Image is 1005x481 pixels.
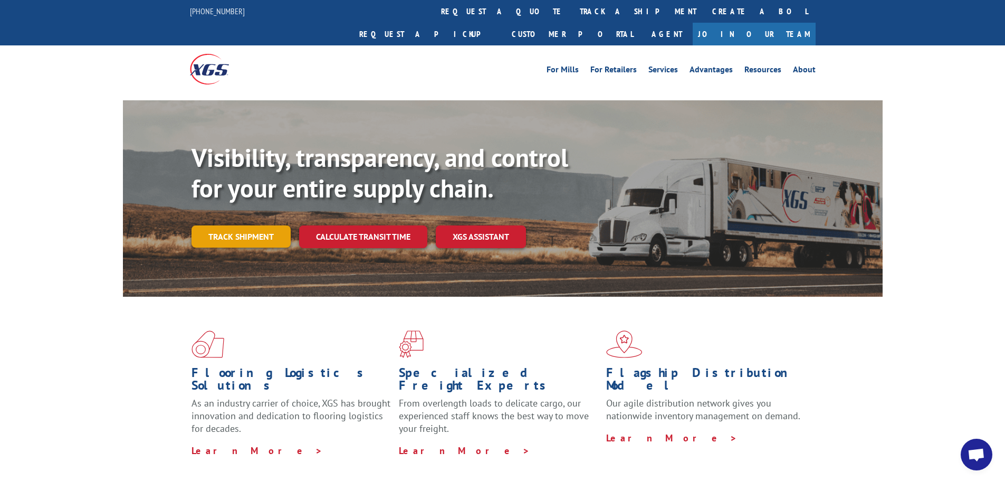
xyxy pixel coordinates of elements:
[606,331,643,358] img: xgs-icon-flagship-distribution-model-red
[641,23,693,45] a: Agent
[299,225,427,248] a: Calculate transit time
[399,445,530,457] a: Learn More >
[744,65,781,77] a: Resources
[606,397,800,422] span: Our agile distribution network gives you nationwide inventory management on demand.
[693,23,816,45] a: Join Our Team
[192,331,224,358] img: xgs-icon-total-supply-chain-intelligence-red
[399,366,598,397] h1: Specialized Freight Experts
[192,141,568,204] b: Visibility, transparency, and control for your entire supply chain.
[606,366,806,397] h1: Flagship Distribution Model
[793,65,816,77] a: About
[606,432,738,444] a: Learn More >
[547,65,579,77] a: For Mills
[190,6,245,16] a: [PHONE_NUMBER]
[192,225,291,248] a: Track shipment
[399,397,598,444] p: From overlength loads to delicate cargo, our experienced staff knows the best way to move your fr...
[399,331,424,358] img: xgs-icon-focused-on-flooring-red
[351,23,504,45] a: Request a pickup
[192,445,323,457] a: Learn More >
[436,225,526,248] a: XGS ASSISTANT
[192,366,391,397] h1: Flooring Logistics Solutions
[590,65,637,77] a: For Retailers
[961,439,992,470] div: Open chat
[192,397,390,435] span: As an industry carrier of choice, XGS has brought innovation and dedication to flooring logistics...
[690,65,733,77] a: Advantages
[504,23,641,45] a: Customer Portal
[648,65,678,77] a: Services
